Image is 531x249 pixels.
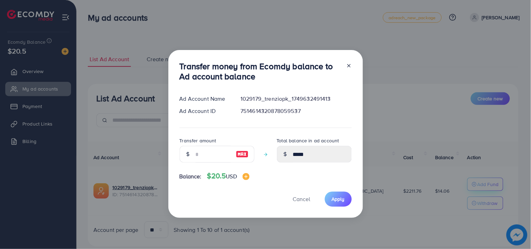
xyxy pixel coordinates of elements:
div: Ad Account Name [174,95,235,103]
div: Ad Account ID [174,107,235,115]
div: 1029179_trenziopk_1749632491413 [235,95,357,103]
img: image [236,150,249,158]
span: USD [226,172,237,180]
h4: $20.5 [207,172,250,180]
span: Cancel [293,195,310,203]
button: Cancel [284,192,319,207]
h3: Transfer money from Ecomdy balance to Ad account balance [180,61,341,81]
span: Balance: [180,172,202,180]
label: Transfer amount [180,137,216,144]
label: Total balance in ad account [277,137,339,144]
img: image [243,173,250,180]
div: 7514614320878059537 [235,107,357,115]
button: Apply [325,192,352,207]
span: Apply [332,195,345,202]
